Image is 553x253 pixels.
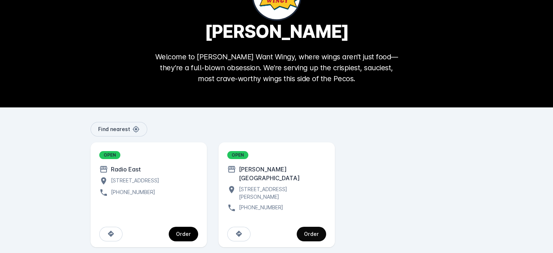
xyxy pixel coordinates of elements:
[297,227,326,241] button: continue
[98,127,130,132] span: Find nearest
[236,203,283,212] div: [PHONE_NUMBER]
[169,227,198,241] button: continue
[108,165,141,174] div: Radio East
[99,151,120,159] div: OPEN
[227,151,248,159] div: OPEN
[236,185,326,201] div: [STREET_ADDRESS][PERSON_NAME]
[108,188,155,197] div: [PHONE_NUMBER]
[108,177,159,185] div: [STREET_ADDRESS]
[236,165,326,182] div: [PERSON_NAME][GEOGRAPHIC_DATA]
[176,232,191,237] div: Order
[304,232,319,237] div: Order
